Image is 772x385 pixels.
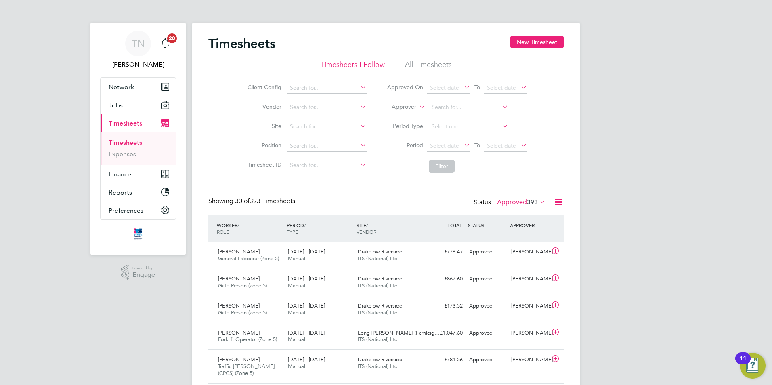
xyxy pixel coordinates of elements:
[358,363,399,370] span: ITS (National) Ltd.
[357,228,376,235] span: VENDOR
[132,265,155,272] span: Powered by
[109,139,142,146] a: Timesheets
[245,122,281,130] label: Site
[288,255,305,262] span: Manual
[429,121,508,132] input: Select one
[287,121,367,132] input: Search for...
[101,201,176,219] button: Preferences
[285,218,355,239] div: PERIOD
[235,197,295,205] span: 393 Timesheets
[424,353,466,366] div: £781.56
[101,78,176,96] button: Network
[218,363,275,377] span: Traffic [PERSON_NAME] (CPCS) (Zone 5)
[447,222,462,228] span: TOTAL
[321,60,385,74] li: Timesheets I Follow
[218,309,267,316] span: Gate Person (Zone 5)
[218,255,279,262] span: General Labourer (Zone 5)
[109,119,142,127] span: Timesheets
[208,197,297,205] div: Showing
[739,358,747,369] div: 11
[424,299,466,313] div: £173.52
[288,329,325,336] span: [DATE] - [DATE]
[245,84,281,91] label: Client Config
[288,309,305,316] span: Manual
[288,356,325,363] span: [DATE] - [DATE]
[288,282,305,289] span: Manual
[109,170,131,178] span: Finance
[218,356,260,363] span: [PERSON_NAME]
[424,326,466,340] div: £1,047.60
[466,245,508,259] div: Approved
[288,302,325,309] span: [DATE] - [DATE]
[218,248,260,255] span: [PERSON_NAME]
[109,188,132,196] span: Reports
[466,299,508,313] div: Approved
[218,336,277,343] span: Forklift Operator (Zone 5)
[508,353,550,366] div: [PERSON_NAME]
[429,160,455,173] button: Filter
[366,222,368,228] span: /
[215,218,285,239] div: WORKER
[288,248,325,255] span: [DATE] - [DATE]
[510,36,564,48] button: New Timesheet
[101,96,176,114] button: Jobs
[90,23,186,255] nav: Main navigation
[358,282,399,289] span: ITS (National) Ltd.
[287,140,367,152] input: Search for...
[380,103,416,111] label: Approver
[287,228,298,235] span: TYPE
[472,140,483,151] span: To
[472,82,483,92] span: To
[132,38,145,49] span: TN
[508,245,550,259] div: [PERSON_NAME]
[167,33,177,43] span: 20
[508,299,550,313] div: [PERSON_NAME]
[508,272,550,286] div: [PERSON_NAME]
[429,102,508,113] input: Search for...
[430,142,459,149] span: Select date
[245,142,281,149] label: Position
[208,36,275,52] h2: Timesheets
[132,228,144,241] img: itsconstruction-logo-retina.png
[424,272,466,286] div: £867.60
[109,207,143,214] span: Preferences
[288,275,325,282] span: [DATE] - [DATE]
[101,132,176,165] div: Timesheets
[218,275,260,282] span: [PERSON_NAME]
[430,84,459,91] span: Select date
[358,336,399,343] span: ITS (National) Ltd.
[245,161,281,168] label: Timesheet ID
[527,198,538,206] span: 393
[237,222,239,228] span: /
[304,222,306,228] span: /
[288,336,305,343] span: Manual
[235,197,250,205] span: 30 of
[466,353,508,366] div: Approved
[466,326,508,340] div: Approved
[109,150,136,158] a: Expenses
[287,82,367,94] input: Search for...
[101,114,176,132] button: Timesheets
[387,142,423,149] label: Period
[740,353,766,379] button: Open Resource Center, 11 new notifications
[387,84,423,91] label: Approved On
[217,228,229,235] span: ROLE
[355,218,424,239] div: SITE
[358,255,399,262] span: ITS (National) Ltd.
[218,282,267,289] span: Gate Person (Zone 5)
[287,160,367,171] input: Search for...
[358,356,402,363] span: Drakelow Riverside
[358,248,402,255] span: Drakelow Riverside
[109,83,134,91] span: Network
[508,326,550,340] div: [PERSON_NAME]
[474,197,548,208] div: Status
[132,272,155,278] span: Engage
[100,31,176,69] a: TN[PERSON_NAME]
[101,165,176,183] button: Finance
[358,329,440,336] span: Long [PERSON_NAME] (Fernleig…
[288,363,305,370] span: Manual
[157,31,173,56] a: 20
[358,309,399,316] span: ITS (National) Ltd.
[218,302,260,309] span: [PERSON_NAME]
[358,302,402,309] span: Drakelow Riverside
